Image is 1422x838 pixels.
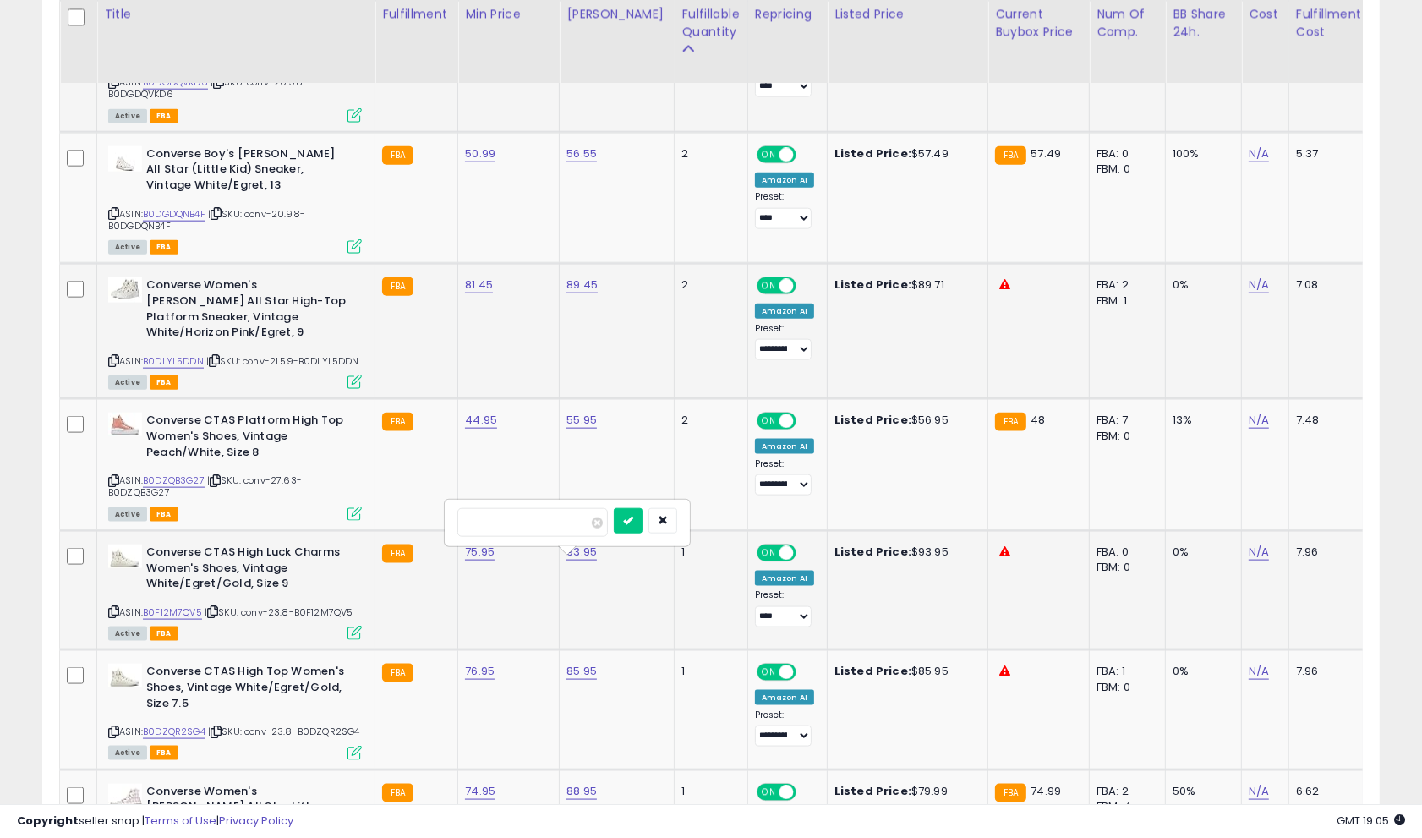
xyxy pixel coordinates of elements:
[1296,664,1355,679] div: 7.96
[150,240,178,255] span: FBA
[995,413,1026,431] small: FBA
[1097,429,1152,444] div: FBM: 0
[1249,783,1269,800] a: N/A
[1249,6,1282,24] div: Cost
[834,545,975,560] div: $93.95
[1097,560,1152,575] div: FBM: 0
[834,783,911,799] b: Listed Price:
[1173,277,1228,293] div: 0%
[108,664,142,687] img: 31GlP4Ra3xL._SL40_.jpg
[1249,412,1269,429] a: N/A
[1097,162,1152,177] div: FBM: 0
[1173,146,1228,162] div: 100%
[834,413,975,428] div: $56.95
[382,146,413,165] small: FBA
[566,663,597,680] a: 85.95
[681,146,734,162] div: 2
[108,507,147,522] span: All listings currently available for purchase on Amazon
[755,458,814,496] div: Preset:
[108,413,142,436] img: 31gSAs2zFRL._SL40_.jpg
[566,6,667,24] div: [PERSON_NAME]
[758,414,779,429] span: ON
[143,207,205,222] a: B0DGDQNB4F
[146,277,352,344] b: Converse Women's [PERSON_NAME] All Star High-Top Platform Sneaker, Vintage White/Horizon Pink/Egr...
[17,813,79,829] strong: Copyright
[17,813,293,830] div: seller snap | |
[150,507,178,522] span: FBA
[1097,6,1158,41] div: Num of Comp.
[1173,413,1228,428] div: 13%
[834,412,911,428] b: Listed Price:
[566,783,597,800] a: 88.95
[793,546,820,561] span: OFF
[793,665,820,680] span: OFF
[681,664,734,679] div: 1
[1296,277,1355,293] div: 7.08
[1173,784,1228,799] div: 50%
[465,145,495,162] a: 50.99
[108,109,147,123] span: All listings currently available for purchase on Amazon
[1296,784,1355,799] div: 6.62
[145,813,216,829] a: Terms of Use
[1097,277,1152,293] div: FBA: 2
[755,191,814,229] div: Preset:
[382,664,413,682] small: FBA
[1097,146,1152,162] div: FBA: 0
[755,323,814,361] div: Preset:
[143,474,205,488] a: B0DZQB3G27
[758,665,779,680] span: ON
[566,412,597,429] a: 55.95
[1249,544,1269,561] a: N/A
[681,413,734,428] div: 2
[108,277,142,303] img: 31Fe0EIUArL._SL40_.jpg
[1173,6,1234,41] div: BB Share 24h.
[755,173,814,188] div: Amazon AI
[1296,545,1355,560] div: 7.96
[382,545,413,563] small: FBA
[150,109,178,123] span: FBA
[681,545,734,560] div: 1
[146,413,352,464] b: Converse CTAS Platform High Top Women's Shoes, Vintage Peach/White, Size 8
[1097,664,1152,679] div: FBA: 1
[758,546,779,561] span: ON
[758,279,779,293] span: ON
[108,627,147,641] span: All listings currently available for purchase on Amazon
[219,813,293,829] a: Privacy Policy
[208,725,360,738] span: | SKU: conv-23.8-B0DZQR2SG4
[566,544,597,561] a: 93.95
[108,14,362,121] div: ASIN:
[995,6,1082,41] div: Current Buybox Price
[382,413,413,431] small: FBA
[146,664,352,715] b: Converse CTAS High Top Women's Shoes, Vintage White/Egret/Gold, Size 7.5
[465,277,493,293] a: 81.45
[108,375,147,390] span: All listings currently available for purchase on Amazon
[1031,783,1061,799] span: 74.99
[681,6,740,41] div: Fulfillable Quantity
[1337,813,1405,829] span: 2025-08-17 19:05 GMT
[834,663,911,679] b: Listed Price:
[108,146,142,172] img: 21VTuTbRRzL._SL40_.jpg
[465,783,495,800] a: 74.95
[205,605,353,619] span: | SKU: conv-23.8-B0F12M7QV5
[108,784,142,818] img: 31NHBXqB0xL._SL40_.jpg
[834,784,975,799] div: $79.99
[758,147,779,162] span: ON
[143,605,202,620] a: B0F12M7QV5
[465,663,495,680] a: 76.95
[1173,545,1228,560] div: 0%
[1296,413,1355,428] div: 7.48
[755,571,814,586] div: Amazon AI
[108,240,147,255] span: All listings currently available for purchase on Amazon
[465,6,552,24] div: Min Price
[1249,663,1269,680] a: N/A
[681,784,734,799] div: 1
[1097,293,1152,309] div: FBM: 1
[793,279,820,293] span: OFF
[108,413,362,519] div: ASIN:
[834,6,981,24] div: Listed Price
[143,725,205,739] a: B0DZQR2SG4
[146,146,352,198] b: Converse Boy's [PERSON_NAME] All Star (Little Kid) Sneaker, Vintage White/Egret, 13
[108,146,362,253] div: ASIN:
[150,746,178,760] span: FBA
[995,146,1026,165] small: FBA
